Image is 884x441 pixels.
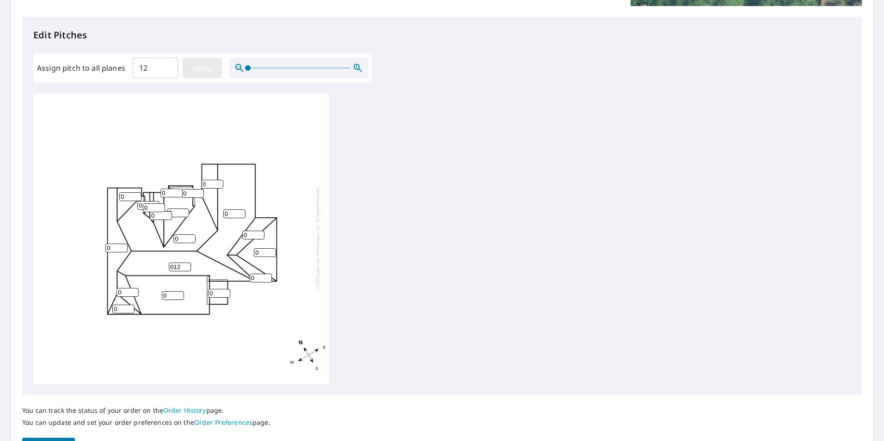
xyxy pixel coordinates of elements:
a: Order Preferences [194,418,252,427]
label: Assign pitch to all planes [37,62,125,73]
button: Apply [183,58,222,78]
p: You can track the status of your order on the page. [22,406,270,415]
a: Order History [163,406,206,415]
input: 00.0 [133,55,178,81]
span: Apply [190,62,215,74]
p: You can update and set your order preferences on the page. [22,418,270,427]
p: Edit Pitches [33,28,851,42]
